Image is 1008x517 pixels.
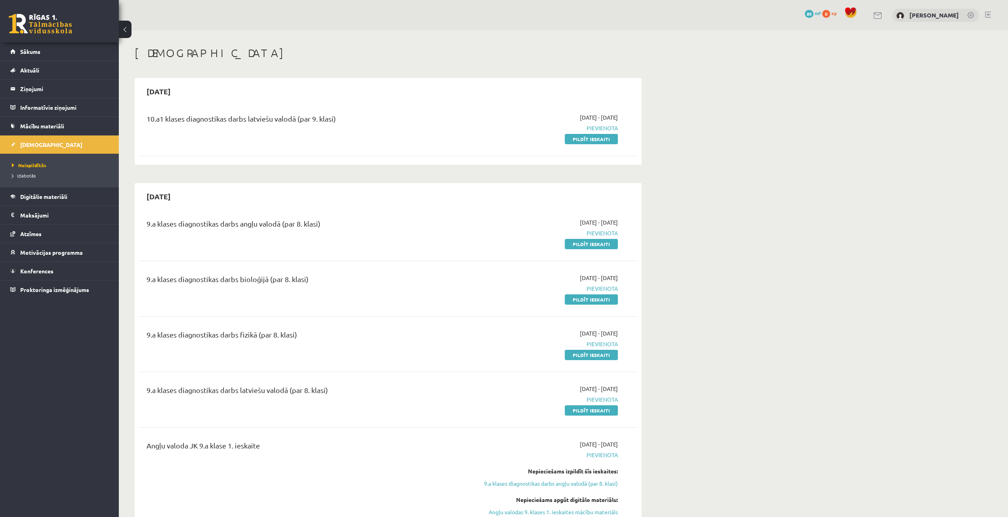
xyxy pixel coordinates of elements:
span: Pievienota [469,451,618,459]
a: Pildīt ieskaiti [565,134,618,144]
span: Motivācijas programma [20,249,83,256]
span: Pievienota [469,340,618,348]
span: Pievienota [469,124,618,132]
a: 89 mP [805,10,821,16]
span: 0 [822,10,830,18]
span: mP [815,10,821,16]
a: Konferences [10,262,109,280]
div: 9.a klases diagnostikas darbs angļu valodā (par 8. klasi) [147,218,457,233]
a: Atzīmes [10,225,109,243]
span: Sākums [20,48,40,55]
div: Angļu valoda JK 9.a klase 1. ieskaite [147,440,457,455]
legend: Maksājumi [20,206,109,224]
span: [DEMOGRAPHIC_DATA] [20,141,82,148]
div: 9.a klases diagnostikas darbs fizikā (par 8. klasi) [147,329,457,344]
span: [DATE] - [DATE] [580,385,618,393]
h2: [DATE] [139,187,179,206]
h2: [DATE] [139,82,179,101]
a: [PERSON_NAME] [909,11,959,19]
span: [DATE] - [DATE] [580,440,618,448]
span: Mācību materiāli [20,122,64,130]
a: Izlabotās [12,172,111,179]
a: Mācību materiāli [10,117,109,135]
span: [DATE] - [DATE] [580,274,618,282]
span: Pievienota [469,229,618,237]
a: Digitālie materiāli [10,187,109,206]
span: Digitālie materiāli [20,193,67,200]
a: [DEMOGRAPHIC_DATA] [10,135,109,154]
span: [DATE] - [DATE] [580,218,618,227]
a: Neizpildītās [12,162,111,169]
div: Nepieciešams apgūt digitālo materiālu: [469,496,618,504]
a: Pildīt ieskaiti [565,405,618,416]
a: 9.a klases diagnostikas darbs angļu valodā (par 8. klasi) [469,479,618,488]
img: Alekss Kozlovskis [896,12,904,20]
a: Proktoringa izmēģinājums [10,280,109,299]
legend: Informatīvie ziņojumi [20,98,109,116]
span: xp [831,10,837,16]
h1: [DEMOGRAPHIC_DATA] [135,46,642,60]
a: Motivācijas programma [10,243,109,261]
a: Sākums [10,42,109,61]
a: Pildīt ieskaiti [565,350,618,360]
a: Rīgas 1. Tālmācības vidusskola [9,14,72,34]
div: 9.a klases diagnostikas darbs bioloģijā (par 8. klasi) [147,274,457,288]
span: Atzīmes [20,230,42,237]
span: Aktuāli [20,67,39,74]
span: Izlabotās [12,172,36,179]
span: [DATE] - [DATE] [580,329,618,338]
span: 89 [805,10,814,18]
a: Aktuāli [10,61,109,79]
div: 10.a1 klases diagnostikas darbs latviešu valodā (par 9. klasi) [147,113,457,128]
div: Nepieciešams izpildīt šīs ieskaites: [469,467,618,475]
legend: Ziņojumi [20,80,109,98]
a: Ziņojumi [10,80,109,98]
span: [DATE] - [DATE] [580,113,618,122]
span: Pievienota [469,284,618,293]
a: Pildīt ieskaiti [565,294,618,305]
a: Angļu valodas 9. klases 1. ieskaites mācību materiāls [469,508,618,516]
a: Pildīt ieskaiti [565,239,618,249]
span: Konferences [20,267,53,275]
span: Neizpildītās [12,162,46,168]
span: Proktoringa izmēģinājums [20,286,89,293]
div: 9.a klases diagnostikas darbs latviešu valodā (par 8. klasi) [147,385,457,399]
a: Informatīvie ziņojumi [10,98,109,116]
a: Maksājumi [10,206,109,224]
span: Pievienota [469,395,618,404]
a: 0 xp [822,10,840,16]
